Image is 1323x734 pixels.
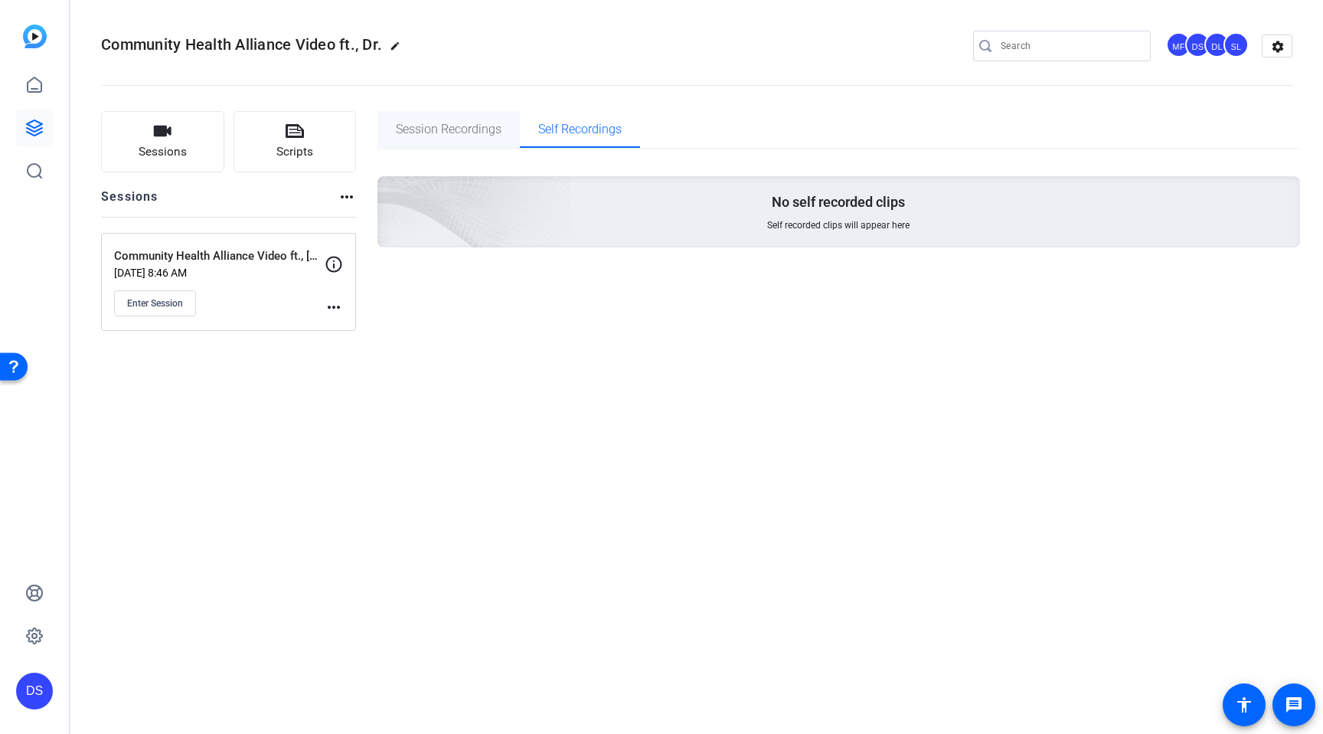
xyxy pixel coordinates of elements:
[538,123,622,136] span: Self Recordings
[390,41,408,59] mat-icon: edit
[114,267,325,279] p: [DATE] 8:46 AM
[114,290,196,316] button: Enter Session
[23,25,47,48] img: blue-gradient.svg
[1204,32,1231,59] ngx-avatar: David Levitsky
[1235,696,1253,714] mat-icon: accessibility
[1285,696,1303,714] mat-icon: message
[1223,32,1249,57] div: SL
[1223,32,1250,59] ngx-avatar: Scott Liu
[101,111,224,172] button: Sessions
[396,123,501,136] span: Session Recordings
[206,25,571,357] img: Creted videos background
[101,188,158,217] h2: Sessions
[338,188,356,206] mat-icon: more_horiz
[1166,32,1191,57] div: MF
[127,297,183,310] span: Enter Session
[139,143,187,161] span: Sessions
[1263,35,1293,58] mat-icon: settings
[1204,32,1230,57] div: DL
[1166,32,1193,59] ngx-avatar: Matt Fischetti
[16,673,53,709] div: DS
[1001,37,1138,55] input: Search
[101,35,382,54] span: Community Health Alliance Video ft., Dr.
[1185,32,1210,57] div: DS
[114,247,325,265] p: Community Health Alliance Video ft., [PERSON_NAME], MD
[772,193,905,211] p: No self recorded clips
[276,143,313,161] span: Scripts
[325,298,343,316] mat-icon: more_horiz
[234,111,357,172] button: Scripts
[1185,32,1212,59] ngx-avatar: Derek Sabety
[767,219,910,231] span: Self recorded clips will appear here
